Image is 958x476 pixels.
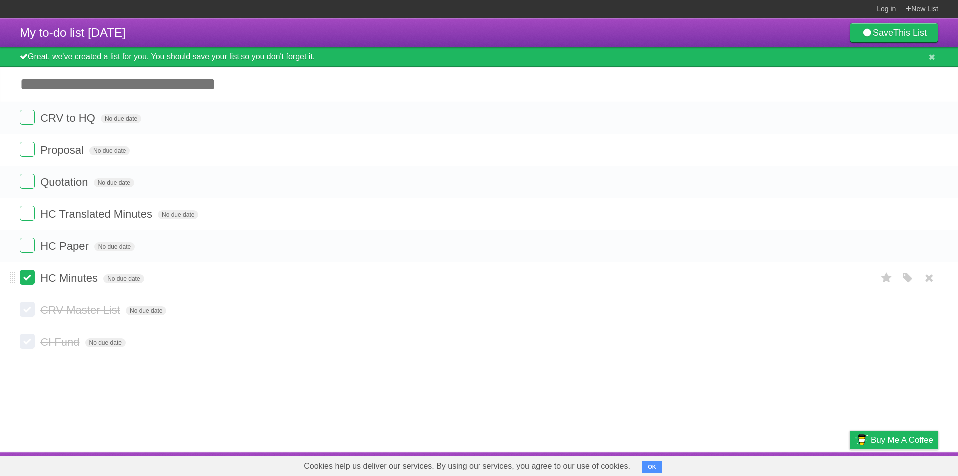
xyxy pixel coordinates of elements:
span: HC Translated Minutes [40,208,155,220]
span: CRV to HQ [40,112,98,124]
span: Cookies help us deliver our services. By using our services, you agree to our use of cookies. [294,456,640,476]
label: Done [20,270,35,285]
span: No due date [89,146,130,155]
span: Proposal [40,144,86,156]
a: SaveThis List [850,23,938,43]
span: No due date [158,210,198,219]
label: Done [20,238,35,253]
label: Done [20,206,35,221]
span: No due date [126,306,166,315]
a: Suggest a feature [875,455,938,474]
span: No due date [94,242,135,251]
label: Done [20,142,35,157]
span: HC Paper [40,240,91,252]
label: Done [20,110,35,125]
a: Buy me a coffee [850,431,938,449]
a: About [717,455,738,474]
span: No due date [103,274,144,283]
span: My to-do list [DATE] [20,26,126,39]
a: Privacy [837,455,863,474]
span: CRV Master List [40,304,123,316]
span: Buy me a coffee [871,431,933,449]
button: OK [642,461,662,473]
label: Done [20,302,35,317]
label: Done [20,334,35,349]
span: No due date [94,178,134,187]
span: Quotation [40,176,90,188]
span: No due date [101,114,141,123]
a: Developers [750,455,790,474]
span: No due date [85,338,126,347]
label: Done [20,174,35,189]
span: CI Fund [40,336,82,348]
label: Star task [877,270,896,286]
a: Terms [803,455,825,474]
img: Buy me a coffee [855,431,868,448]
span: HC Minutes [40,272,100,284]
b: This List [893,28,927,38]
